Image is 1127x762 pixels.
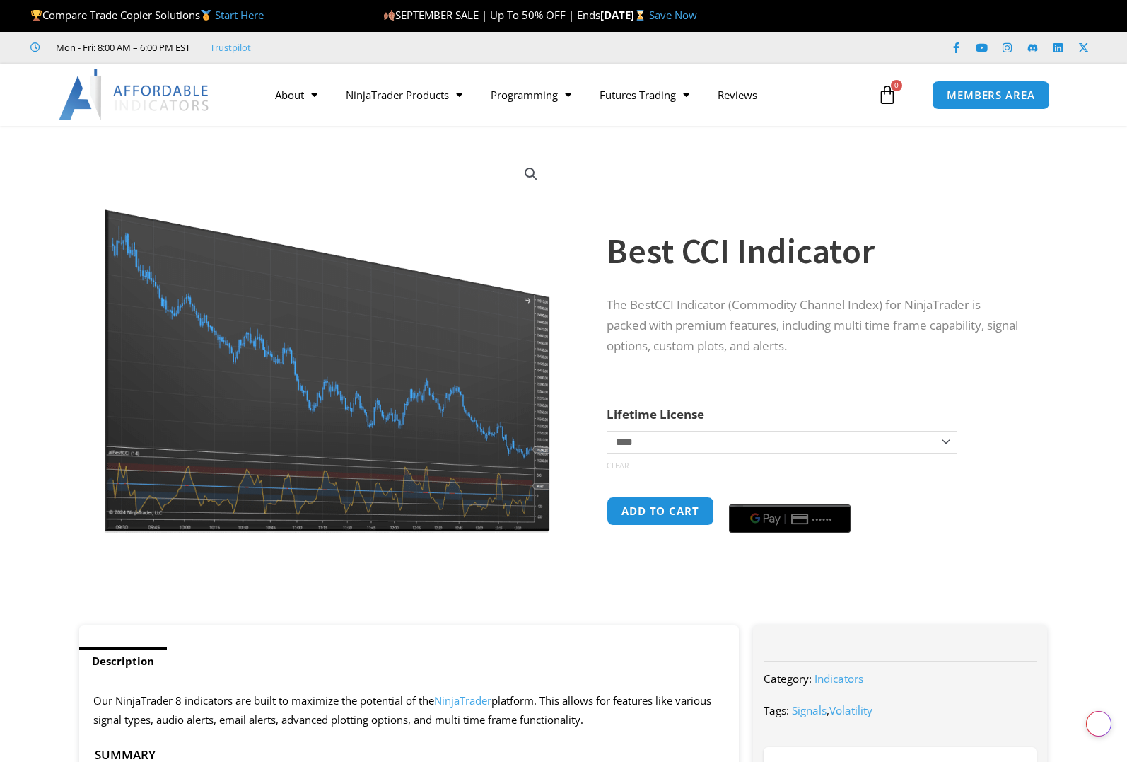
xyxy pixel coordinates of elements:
img: 🍂 [384,10,395,21]
span: Our NinjaTrader 8 indicators are built to maximize the potential of the platform. This allows for... [93,693,711,727]
span: 0 [891,80,902,91]
img: 🥇 [201,10,211,21]
iframe: Secure payment input frame [726,495,853,496]
a: Trustpilot [210,39,251,56]
nav: Menu [261,79,874,111]
img: Best CCI [100,151,554,533]
button: Add to cart [607,497,714,526]
h4: Summary [95,748,712,762]
strong: [DATE] [600,8,649,22]
a: Description [79,647,167,675]
span: Commodity Channel Index) [732,296,882,313]
a: Start Here [215,8,264,22]
a: Save Now [649,8,697,22]
span: CCI Indicator ( [655,296,732,313]
span: Category: [764,671,812,686]
span: SEPTEMBER SALE | Up To 50% OFF | Ends [383,8,600,22]
a: Futures Trading [585,79,703,111]
a: Indicators [814,671,863,686]
a: View full-screen image gallery [518,161,544,187]
a: Reviews [703,79,771,111]
img: ⌛ [635,10,646,21]
span: Compare Trade Copier Solutions [30,8,264,22]
label: Lifetime License [607,406,704,422]
span: for NinjaTrader is packed with premium features, including multi time frame capability, signal op... [607,296,1018,354]
h1: Best CCI Indicator [607,226,1020,276]
img: 🏆 [31,10,42,21]
button: Buy with GPay [729,504,851,533]
a: 0 [856,74,918,115]
img: LogoAI | Affordable Indicators – NinjaTrader [59,69,211,120]
text: •••••• [812,514,834,524]
span: The Best [607,296,655,313]
span: MEMBERS AREA [947,90,1035,100]
span: Mon - Fri: 8:00 AM – 6:00 PM EST [52,39,190,56]
a: Programming [477,79,585,111]
span: , [792,703,872,717]
a: NinjaTrader [434,693,491,708]
a: Clear options [607,461,629,471]
span: Tags: [764,703,789,717]
a: Signals [792,703,827,717]
a: About [261,79,332,111]
a: MEMBERS AREA [932,81,1050,110]
a: NinjaTrader Products [332,79,477,111]
a: Volatility [829,703,872,717]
